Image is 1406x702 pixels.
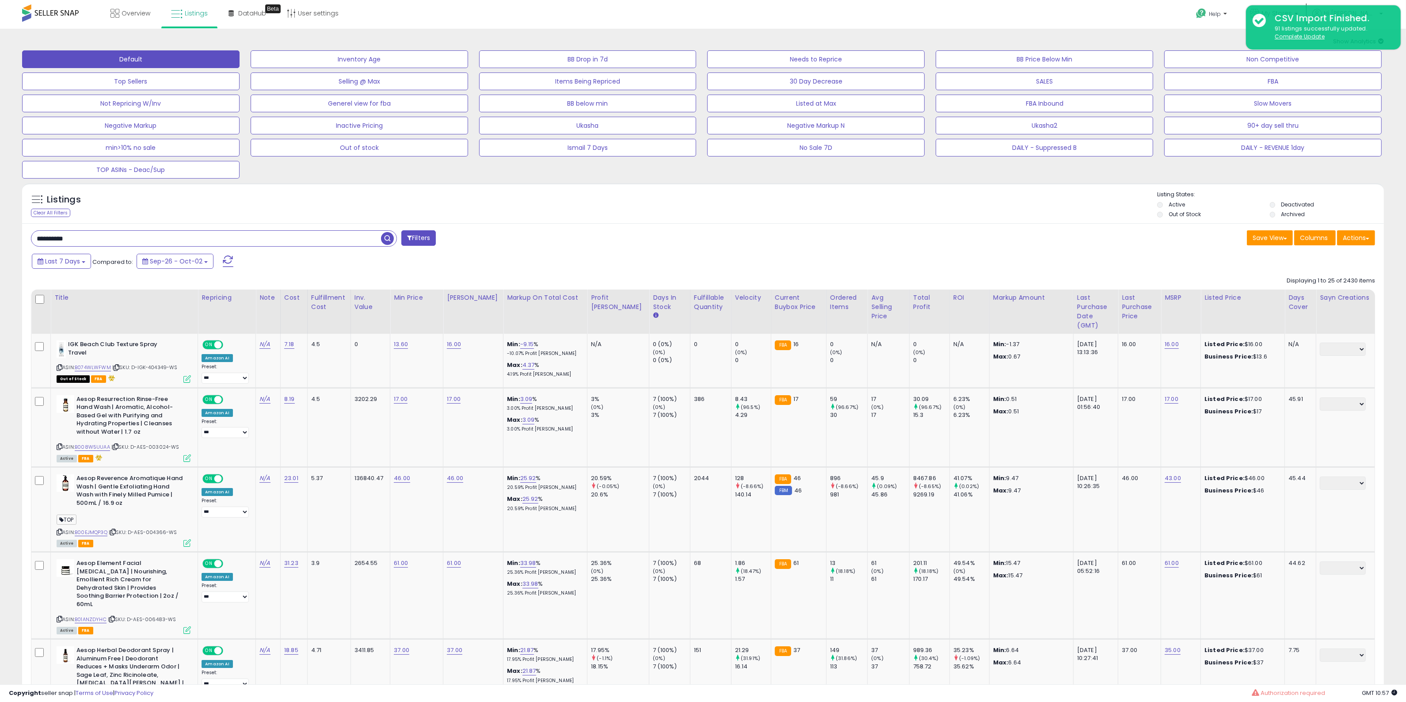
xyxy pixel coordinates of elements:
button: BB Price Below Min [936,50,1153,68]
a: 23.01 [284,474,298,483]
b: Business Price: [1204,352,1253,361]
div: 91 listings successfully updated. [1268,25,1394,41]
div: 9269.19 [913,491,949,499]
span: ON [204,341,215,349]
div: Fulfillable Quantity [694,293,728,312]
a: Terms of Use [76,689,113,697]
a: 17.00 [1165,395,1178,404]
button: Negative Markup [22,117,240,134]
div: 4.5 [311,340,344,348]
div: 45.91 [1288,395,1309,403]
small: (0%) [735,349,747,356]
div: ASIN: [57,340,191,382]
p: 9.47 [993,474,1067,482]
a: B00EJMQP3Q [75,529,107,536]
button: FBA [1164,72,1382,90]
div: 7 (100%) [653,491,690,499]
a: Help [1189,1,1236,29]
a: 16.00 [1165,340,1179,349]
div: Current Buybox Price [775,293,823,312]
div: 0 [694,340,724,348]
b: Business Price: [1204,407,1253,416]
p: 20.59% Profit [PERSON_NAME] [507,506,580,512]
button: Ukasha2 [936,117,1153,134]
b: Listed Price: [1204,340,1245,348]
button: Last 7 Days [32,254,91,269]
span: 46 [794,486,802,495]
div: Total Profit [913,293,946,312]
button: Ukasha [479,117,697,134]
div: N/A [591,340,642,348]
p: 0.51 [993,408,1067,416]
label: Archived [1281,210,1305,218]
div: ASIN: [57,559,191,633]
button: Non Competitive [1164,50,1382,68]
a: 4.37 [522,361,535,370]
span: All listings currently available for purchase on Amazon [57,540,77,547]
div: 8.43 [735,395,771,403]
div: Inv. value [354,293,387,312]
div: 30.09 [913,395,949,403]
a: 43.00 [1165,474,1181,483]
span: OFF [222,475,236,483]
span: Overview [122,9,150,18]
button: Out of stock [251,139,468,156]
div: 6.23% [953,411,989,419]
span: | SKU: D-IGK-404349-WS [112,364,178,371]
div: 17 [871,411,909,419]
a: 31.23 [284,559,298,568]
div: Cost [284,293,304,302]
small: (-8.66%) [741,483,763,490]
a: B074WLWFWM [75,364,111,371]
small: (96.67%) [836,404,858,411]
div: Min Price [394,293,439,302]
span: FBA [91,375,106,383]
small: (0%) [653,349,665,356]
a: N/A [259,395,270,404]
div: $17.00 [1204,395,1278,403]
div: 0 [354,340,384,348]
button: Filters [401,230,436,246]
div: 136840.47 [354,474,384,482]
button: SALES [936,72,1153,90]
p: 20.59% Profit [PERSON_NAME] [507,485,580,491]
div: Days In Stock [653,293,686,312]
a: 18.85 [284,646,298,655]
strong: Max: [993,486,1009,495]
div: 0 [735,356,771,364]
button: Listed at Max [707,95,925,112]
div: % [507,416,580,432]
small: (0%) [830,349,842,356]
a: 37.00 [394,646,409,655]
div: 41.06% [953,491,989,499]
button: FBA Inbound [936,95,1153,112]
button: No Sale 7D [707,139,925,156]
b: Min: [507,340,520,348]
b: Business Price: [1204,486,1253,495]
span: Last 7 Days [45,257,80,266]
div: % [507,474,580,491]
div: ASIN: [57,395,191,461]
b: Listed Price: [1204,395,1245,403]
div: MSRP [1165,293,1197,302]
span: Compared to: [92,258,133,266]
a: 33.98 [522,580,538,588]
div: 17.00 [1122,395,1154,403]
div: Repricing [202,293,252,302]
p: -10.07% Profit [PERSON_NAME] [507,351,580,357]
b: Min: [507,395,520,403]
a: 61.00 [394,559,408,568]
div: Tooltip anchor [265,4,281,13]
button: Save View [1247,230,1293,245]
div: Last Purchase Date (GMT) [1077,293,1114,330]
button: Columns [1294,230,1336,245]
button: Generel view for fba [251,95,468,112]
i: hazardous material [106,375,115,381]
div: ROI [953,293,986,302]
div: 128 [735,474,771,482]
small: (0.09%) [877,483,897,490]
p: -1.37 [993,340,1067,348]
small: (0%) [591,404,603,411]
div: [DATE] 01:56:40 [1077,395,1111,411]
div: 3202.29 [354,395,384,403]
